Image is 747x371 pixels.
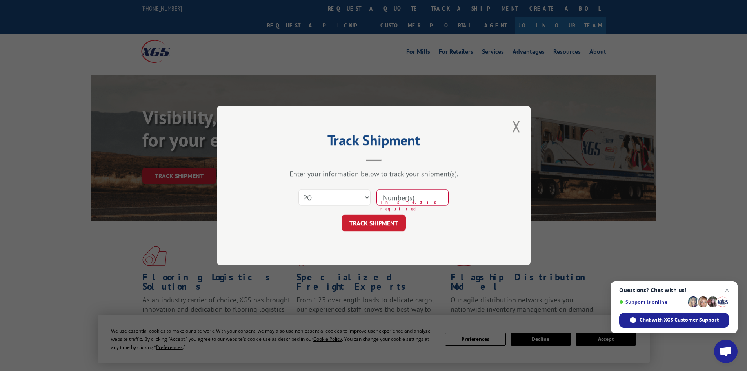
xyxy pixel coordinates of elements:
[380,199,449,212] span: This field is required
[256,169,491,178] div: Enter your information below to track your shipment(s).
[376,189,449,206] input: Number(s)
[619,287,729,293] span: Questions? Chat with us!
[512,116,521,137] button: Close modal
[640,316,719,323] span: Chat with XGS Customer Support
[714,340,738,363] a: Open chat
[619,299,685,305] span: Support is online
[619,313,729,328] span: Chat with XGS Customer Support
[342,215,406,231] button: TRACK SHIPMENT
[256,135,491,150] h2: Track Shipment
